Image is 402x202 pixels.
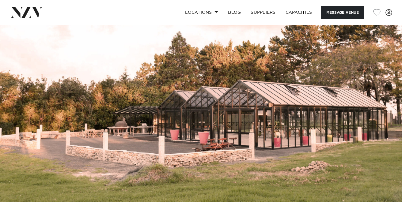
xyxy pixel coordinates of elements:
a: BLOG [223,6,246,19]
a: Locations [180,6,223,19]
button: Message Venue [321,6,364,19]
img: nzv-logo.png [10,7,43,18]
a: Capacities [281,6,317,19]
a: SUPPLIERS [246,6,280,19]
